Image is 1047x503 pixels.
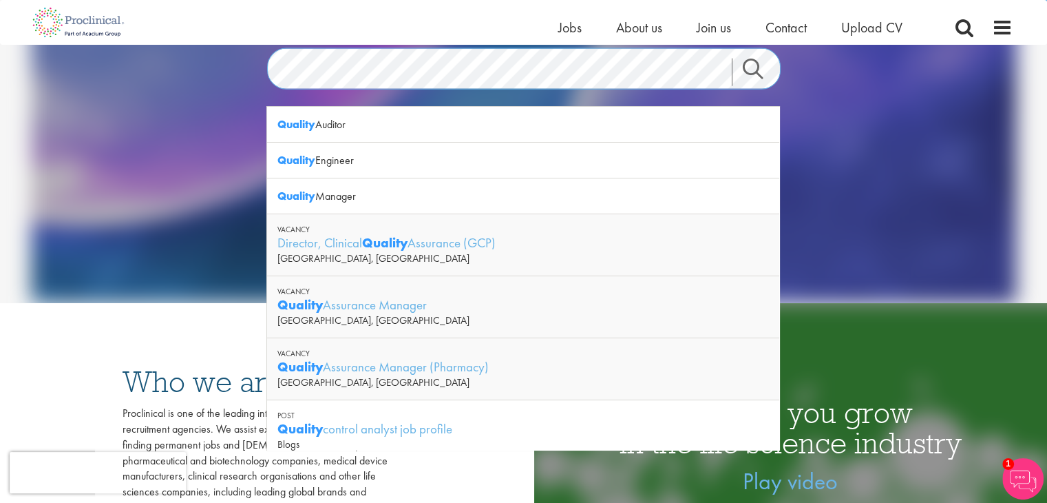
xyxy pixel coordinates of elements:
[277,358,769,376] div: Assurance Manager (Pharmacy)
[277,376,769,389] div: [GEOGRAPHIC_DATA], [GEOGRAPHIC_DATA]
[277,225,769,234] div: Vacancy
[362,234,408,251] strong: Quality
[267,143,779,178] div: Engineer
[277,117,315,132] strong: Quality
[277,438,769,451] div: Blogs
[10,452,186,493] iframe: reCAPTCHA
[123,367,391,397] h3: Who we are
[277,314,769,327] div: [GEOGRAPHIC_DATA], [GEOGRAPHIC_DATA]
[765,19,807,37] a: Contact
[277,287,769,296] div: Vacancy
[558,19,582,37] a: Jobs
[1002,458,1014,470] span: 1
[277,296,323,314] strong: Quality
[1002,458,1044,500] img: Chatbot
[277,251,769,265] div: [GEOGRAPHIC_DATA], [GEOGRAPHIC_DATA]
[267,107,779,143] div: Auditor
[277,296,769,314] div: Assurance Manager
[616,19,662,37] a: About us
[277,189,315,203] strong: Quality
[267,178,779,214] div: Manager
[277,411,769,420] div: Post
[743,466,838,496] a: Play video
[277,358,323,376] strong: Quality
[277,153,315,167] strong: Quality
[841,19,902,37] a: Upload CV
[277,234,769,251] div: Director, Clinical Assurance (GCP)
[697,19,731,37] a: Join us
[277,420,323,438] strong: Quality
[732,58,791,85] a: Job search submit button
[277,420,769,438] div: control analyst job profile
[277,349,769,358] div: Vacancy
